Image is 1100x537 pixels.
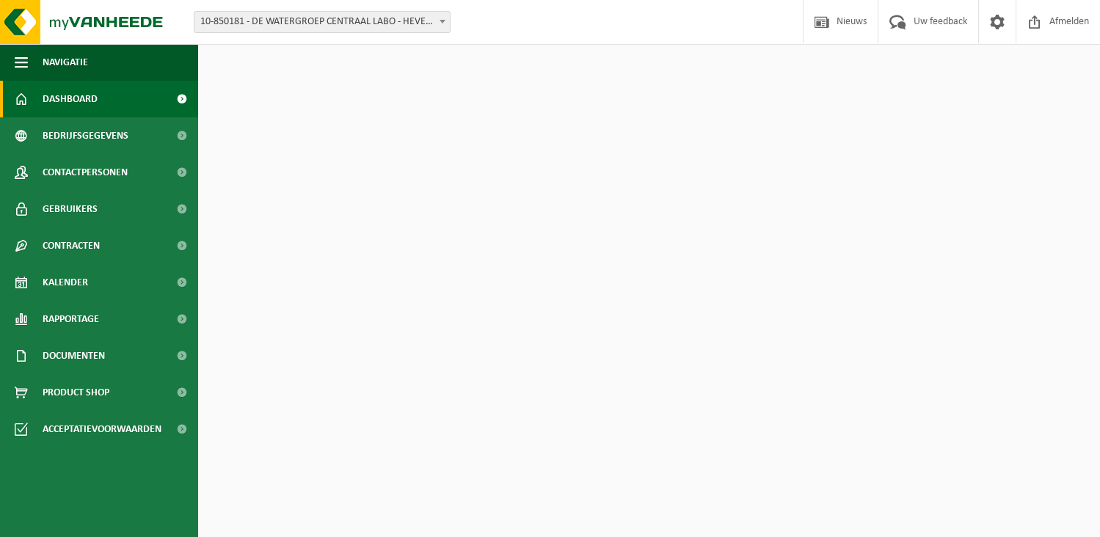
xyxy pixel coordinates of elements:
span: Dashboard [43,81,98,117]
span: Rapportage [43,301,99,337]
span: 10-850181 - DE WATERGROEP CENTRAAL LABO - HEVERLEE [194,11,451,33]
span: 10-850181 - DE WATERGROEP CENTRAAL LABO - HEVERLEE [194,12,450,32]
span: Contracten [43,227,100,264]
span: Kalender [43,264,88,301]
span: Navigatie [43,44,88,81]
span: Bedrijfsgegevens [43,117,128,154]
span: Acceptatievoorwaarden [43,411,161,447]
span: Product Shop [43,374,109,411]
span: Gebruikers [43,191,98,227]
span: Contactpersonen [43,154,128,191]
span: Documenten [43,337,105,374]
